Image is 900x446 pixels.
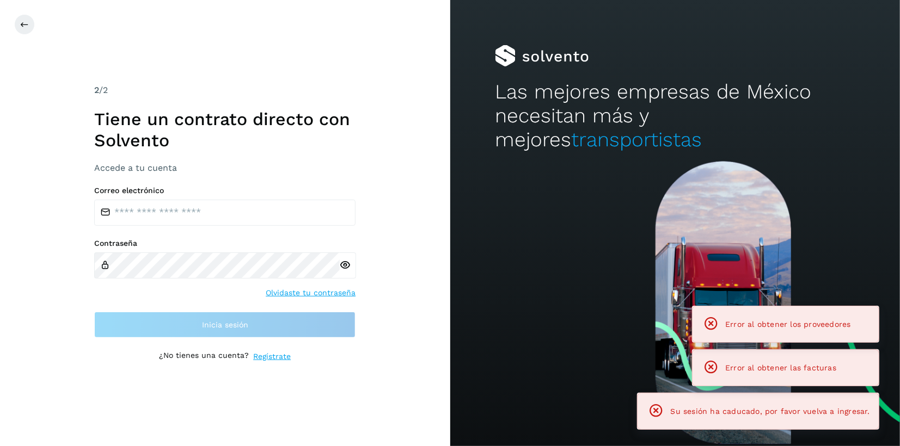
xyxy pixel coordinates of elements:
div: /2 [94,84,356,97]
a: Regístrate [253,351,291,362]
h1: Tiene un contrato directo con Solvento [94,109,356,151]
span: Error al obtener los proveedores [725,320,851,329]
span: Error al obtener las facturas [725,363,836,372]
span: Inicia sesión [202,321,248,329]
span: transportistas [571,128,702,151]
a: Olvidaste tu contraseña [266,287,356,299]
button: Inicia sesión [94,312,356,338]
span: Su sesión ha caducado, por favor vuelva a ingresar. [671,407,870,416]
p: ¿No tienes una cuenta? [159,351,249,362]
h2: Las mejores empresas de México necesitan más y mejores [495,80,855,152]
label: Correo electrónico [94,186,356,195]
span: 2 [94,85,99,95]
h3: Accede a tu cuenta [94,163,356,173]
label: Contraseña [94,239,356,248]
